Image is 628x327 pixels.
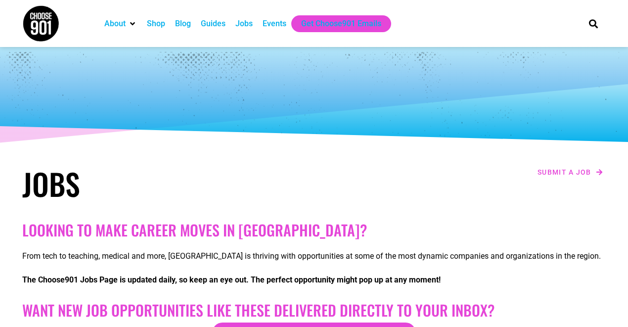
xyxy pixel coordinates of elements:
[22,275,441,284] strong: The Choose901 Jobs Page is updated daily, so keep an eye out. The perfect opportunity might pop u...
[104,18,126,30] a: About
[175,18,191,30] a: Blog
[538,169,591,176] span: Submit a job
[235,18,253,30] a: Jobs
[22,166,309,201] h1: Jobs
[301,18,381,30] a: Get Choose901 Emails
[99,15,142,32] div: About
[201,18,225,30] a: Guides
[22,221,606,239] h2: Looking to make career moves in [GEOGRAPHIC_DATA]?
[147,18,165,30] a: Shop
[22,301,606,319] h2: Want New Job Opportunities like these Delivered Directly to your Inbox?
[585,15,602,32] div: Search
[263,18,286,30] a: Events
[535,166,606,179] a: Submit a job
[99,15,572,32] nav: Main nav
[22,250,606,262] p: From tech to teaching, medical and more, [GEOGRAPHIC_DATA] is thriving with opportunities at some...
